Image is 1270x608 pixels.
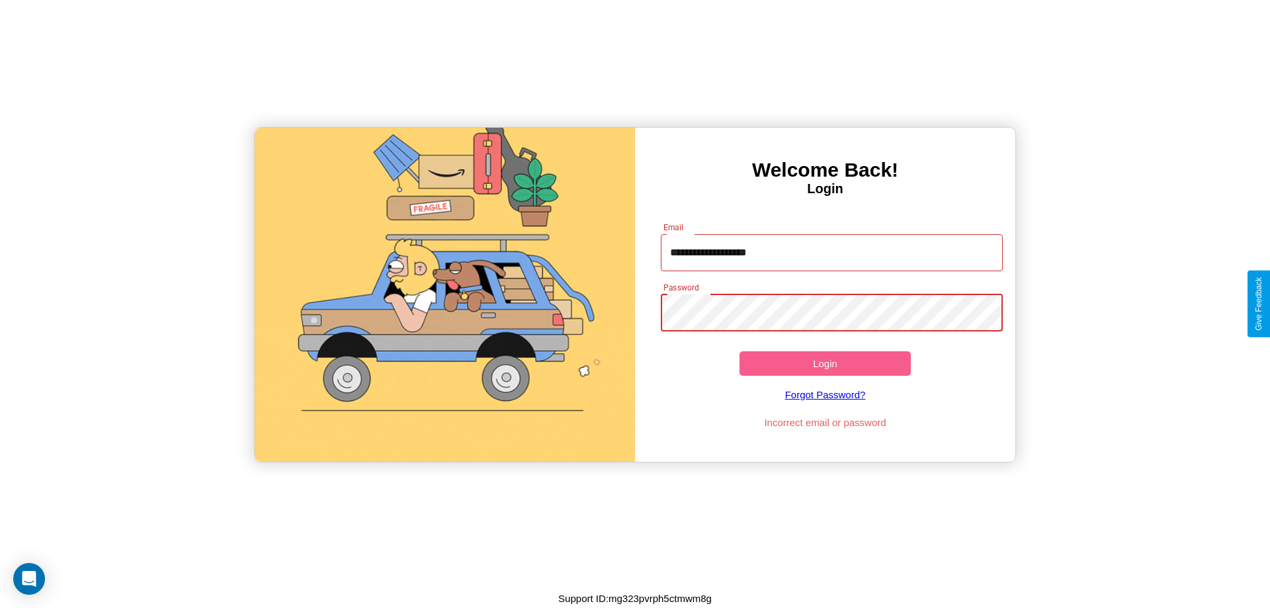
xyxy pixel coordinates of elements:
button: Login [740,351,911,376]
p: Support ID: mg323pvrph5ctmwm8g [558,589,712,607]
div: Give Feedback [1254,277,1263,331]
div: Open Intercom Messenger [13,563,45,595]
p: Incorrect email or password [654,413,997,431]
a: Forgot Password? [654,376,997,413]
img: gif [255,128,635,462]
label: Password [663,282,698,293]
label: Email [663,222,684,233]
h3: Welcome Back! [635,159,1015,181]
h4: Login [635,181,1015,196]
